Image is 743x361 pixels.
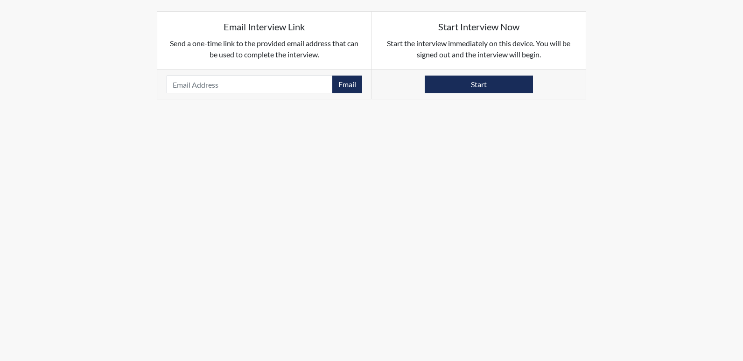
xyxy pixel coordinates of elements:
[167,76,333,93] input: Email Address
[167,21,362,32] h5: Email Interview Link
[381,21,577,32] h5: Start Interview Now
[381,38,577,60] p: Start the interview immediately on this device. You will be signed out and the interview will begin.
[167,38,362,60] p: Send a one-time link to the provided email address that can be used to complete the interview.
[332,76,362,93] button: Email
[425,76,533,93] button: Start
